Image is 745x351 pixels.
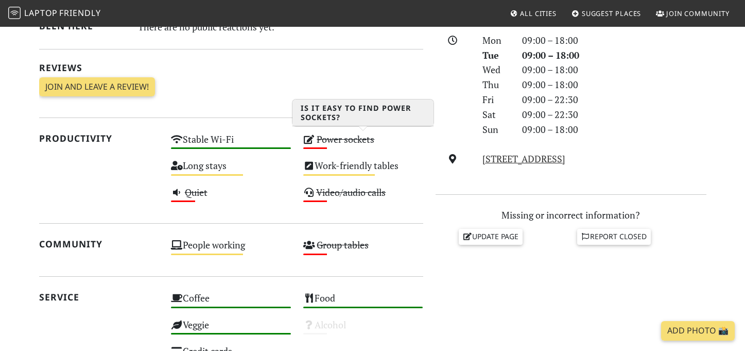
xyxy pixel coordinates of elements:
div: Veggie [165,316,297,343]
h2: Productivity [39,133,159,144]
div: People working [165,237,297,263]
span: Laptop [24,7,58,19]
h2: Service [39,292,159,303]
a: Suggest Places [567,4,646,23]
span: Friendly [59,7,100,19]
div: Tue [476,48,515,63]
div: Mon [476,33,515,48]
div: Fri [476,92,515,107]
div: Alcohol [297,316,429,343]
a: All Cities [506,4,561,23]
h2: Been here [39,21,126,31]
h2: Community [39,239,159,249]
div: 09:00 – 18:00 [516,77,713,92]
s: Quiet [185,186,207,198]
div: 09:00 – 18:00 [516,122,713,137]
h3: Is it easy to find power sockets? [292,99,434,126]
a: LaptopFriendly LaptopFriendly [8,5,101,23]
p: Missing or incorrect information? [436,208,706,223]
a: Update page [459,229,523,244]
div: There are no public reactions yet. [138,19,423,35]
div: Work-friendly tables [297,157,429,183]
a: Report closed [577,229,651,244]
div: Stable Wi-Fi [165,131,297,157]
div: Wed [476,62,515,77]
h2: Reviews [39,62,423,73]
div: Long stays [165,157,297,183]
div: Food [297,290,429,316]
div: Coffee [165,290,297,316]
s: Group tables [317,239,369,251]
div: 09:00 – 18:00 [516,33,713,48]
span: All Cities [520,9,557,18]
div: 09:00 – 22:30 [516,107,713,122]
img: LaptopFriendly [8,7,21,19]
span: Join Community [666,9,730,18]
div: 09:00 – 18:00 [516,48,713,63]
div: 09:00 – 18:00 [516,62,713,77]
div: Thu [476,77,515,92]
div: Sat [476,107,515,122]
div: Sun [476,122,515,137]
div: 09:00 – 22:30 [516,92,713,107]
a: Join and leave a review! [39,77,155,97]
a: Join Community [652,4,734,23]
s: Video/audio calls [316,186,386,198]
span: Suggest Places [582,9,642,18]
s: Power sockets [317,133,374,145]
a: Add Photo 📸 [661,321,735,341]
a: [STREET_ADDRESS] [482,153,565,165]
